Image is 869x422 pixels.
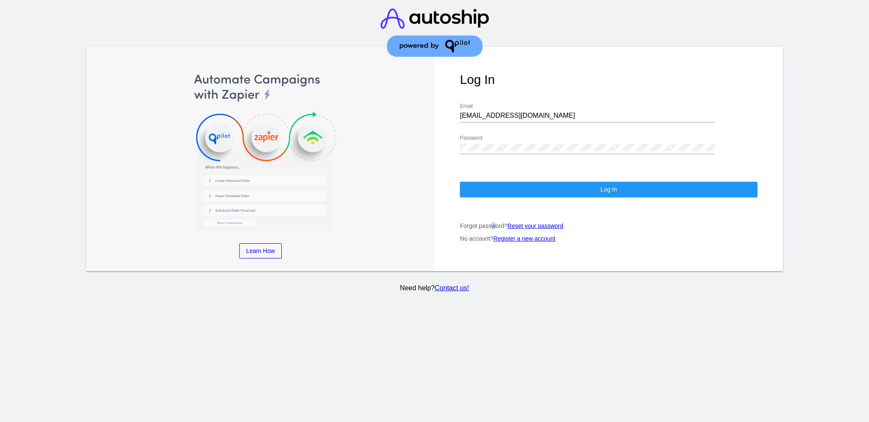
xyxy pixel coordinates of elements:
[460,72,757,87] h1: Log In
[112,72,409,231] img: Automate Campaigns with Zapier, QPilot and Klaviyo
[84,284,785,292] p: Need help?
[239,243,282,258] a: Learn How
[434,284,469,292] a: Contact us!
[460,222,757,229] p: Forgot password?
[507,222,563,229] a: Reset your password
[600,186,617,193] span: Log In
[246,247,275,254] span: Learn How
[460,112,715,119] input: Email
[460,182,757,197] button: Log In
[460,235,757,242] p: No account?
[493,235,555,242] a: Register a new account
